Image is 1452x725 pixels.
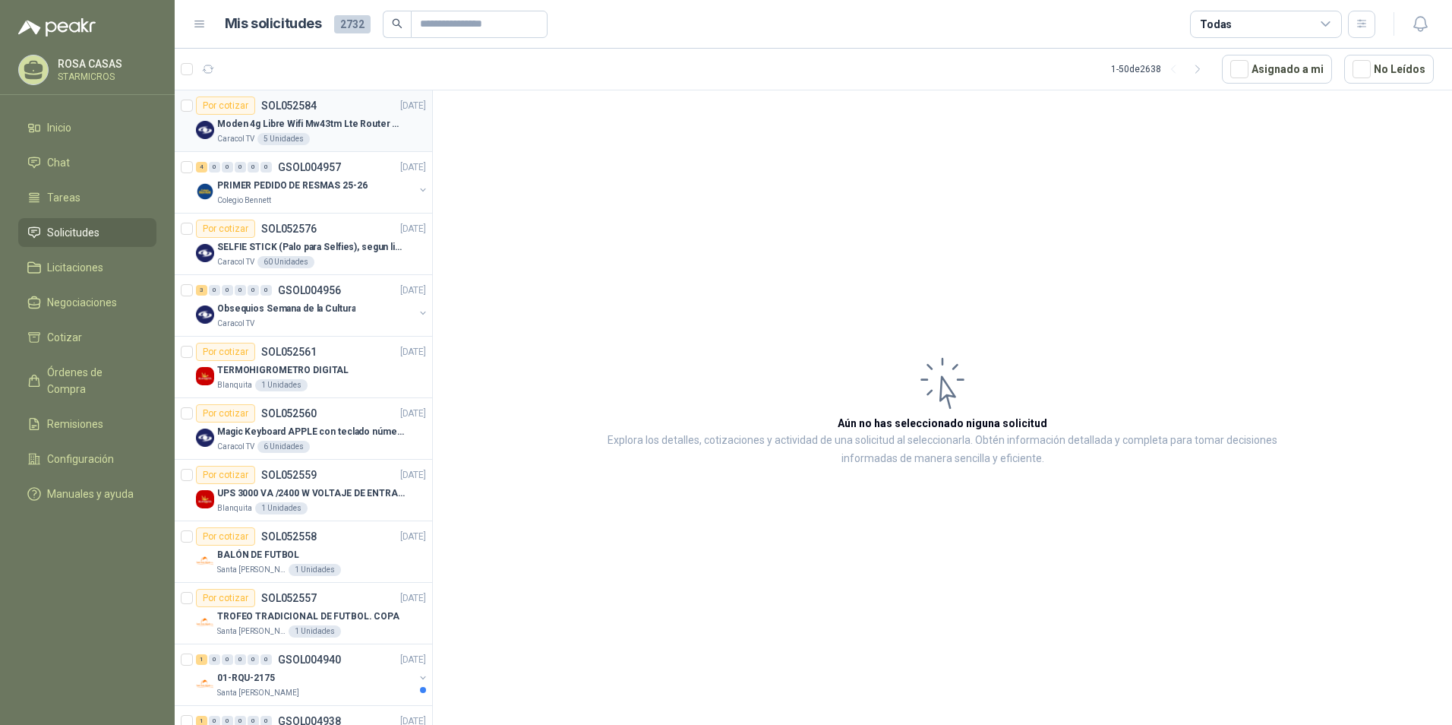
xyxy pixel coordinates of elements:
span: 2732 [334,15,371,33]
div: 0 [260,654,272,665]
div: Todas [1200,16,1232,33]
div: 1 Unidades [255,379,308,391]
a: Órdenes de Compra [18,358,156,404]
div: 0 [235,654,246,665]
div: 6 Unidades [257,441,310,453]
a: Por cotizarSOL052557[DATE] Company LogoTROFEO TRADICIONAL DE FUTBOL. COPASanta [PERSON_NAME]1 Uni... [175,583,432,644]
p: SOL052558 [261,531,317,542]
div: 1 Unidades [255,502,308,514]
p: TROFEO TRADICIONAL DE FUTBOL. COPA [217,609,399,624]
p: GSOL004956 [278,285,341,296]
a: Solicitudes [18,218,156,247]
p: Caracol TV [217,133,254,145]
div: 3 [196,285,207,296]
span: Remisiones [47,416,103,432]
a: Por cotizarSOL052560[DATE] Company LogoMagic Keyboard APPLE con teclado númerico en Español Plate... [175,398,432,460]
div: 0 [235,285,246,296]
a: Licitaciones [18,253,156,282]
span: Negociaciones [47,294,117,311]
p: [DATE] [400,530,426,544]
a: Remisiones [18,410,156,438]
p: SOL052557 [261,593,317,603]
p: Blanquita [217,379,252,391]
div: 1 Unidades [289,625,341,638]
span: Chat [47,154,70,171]
a: Configuración [18,445,156,473]
img: Company Logo [196,182,214,201]
a: Por cotizarSOL052584[DATE] Company LogoModen 4g Libre Wifi Mw43tm Lte Router Móvil Internet 5ghzC... [175,90,432,152]
p: ROSA CASAS [58,59,153,69]
p: Santa [PERSON_NAME] [217,564,286,576]
a: 3 0 0 0 0 0 GSOL004956[DATE] Company LogoObsequios Semana de la CulturaCaracol TV [196,281,429,330]
p: Caracol TV [217,256,254,268]
p: Magic Keyboard APPLE con teclado númerico en Español Plateado [217,425,406,439]
div: 0 [235,162,246,173]
img: Company Logo [196,367,214,385]
a: Por cotizarSOL052559[DATE] Company LogoUPS 3000 VA /2400 W VOLTAJE DE ENTRADA / SALIDA 12V ON LIN... [175,460,432,521]
img: Logo peakr [18,18,96,36]
div: 0 [222,162,233,173]
p: SOL052561 [261,347,317,357]
p: SOL052584 [261,100,317,111]
img: Company Logo [196,429,214,447]
span: Solicitudes [47,224,99,241]
p: SOL052559 [261,470,317,480]
p: [DATE] [400,407,426,421]
button: Asignado a mi [1222,55,1332,84]
p: Caracol TV [217,441,254,453]
div: 0 [209,654,220,665]
span: Cotizar [47,329,82,346]
p: [DATE] [400,653,426,667]
a: Por cotizarSOL052558[DATE] Company LogoBALÓN DE FUTBOLSanta [PERSON_NAME]1 Unidades [175,521,432,583]
a: Por cotizarSOL052561[DATE] Company LogoTERMOHIGROMETRO DIGITALBlanquita1 Unidades [175,337,432,398]
div: 0 [222,654,233,665]
div: 0 [209,285,220,296]
p: SELFIE STICK (Palo para Selfies), segun link adjunto [217,240,406,255]
p: Colegio Bennett [217,195,271,207]
div: 4 [196,162,207,173]
a: 1 0 0 0 0 0 GSOL004940[DATE] Company Logo01-RQU-2175Santa [PERSON_NAME] [196,651,429,699]
div: Por cotizar [196,343,255,361]
div: Por cotizar [196,466,255,484]
div: 1 - 50 de 2638 [1111,57,1210,81]
p: Santa [PERSON_NAME] [217,687,299,699]
p: [DATE] [400,160,426,175]
div: 1 [196,654,207,665]
p: [DATE] [400,222,426,236]
img: Company Logo [196,306,214,324]
div: 0 [209,162,220,173]
a: Chat [18,148,156,177]
div: Por cotizar [196,589,255,607]
p: [DATE] [400,468,426,483]
p: BALÓN DE FUTBOL [217,548,299,562]
p: [DATE] [400,99,426,113]
img: Company Logo [196,244,214,262]
div: Por cotizar [196,220,255,238]
p: Blanquita [217,502,252,514]
span: Tareas [47,189,80,206]
p: PRIMER PEDIDO DE RESMAS 25-26 [217,179,368,193]
a: Negociaciones [18,288,156,317]
div: 1 Unidades [289,564,341,576]
div: 0 [248,654,259,665]
p: Explora los detalles, cotizaciones y actividad de una solicitud al seleccionarla. Obtén informaci... [585,432,1300,468]
img: Company Logo [196,121,214,139]
p: SOL052560 [261,408,317,419]
img: Company Logo [196,552,214,570]
p: Moden 4g Libre Wifi Mw43tm Lte Router Móvil Internet 5ghz [217,117,406,131]
p: [DATE] [400,345,426,359]
div: 60 Unidades [257,256,314,268]
img: Company Logo [196,613,214,632]
p: SOL052576 [261,223,317,234]
p: 01-RQU-2175 [217,671,275,685]
a: Cotizar [18,323,156,352]
p: Santa [PERSON_NAME] [217,625,286,638]
p: STARMICROS [58,72,153,81]
div: 0 [248,162,259,173]
h3: Aún no has seleccionado niguna solicitud [838,415,1047,432]
div: Por cotizar [196,527,255,546]
img: Company Logo [196,490,214,508]
a: 4 0 0 0 0 0 GSOL004957[DATE] Company LogoPRIMER PEDIDO DE RESMAS 25-26Colegio Bennett [196,158,429,207]
span: Órdenes de Compra [47,364,142,397]
a: Manuales y ayuda [18,480,156,508]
